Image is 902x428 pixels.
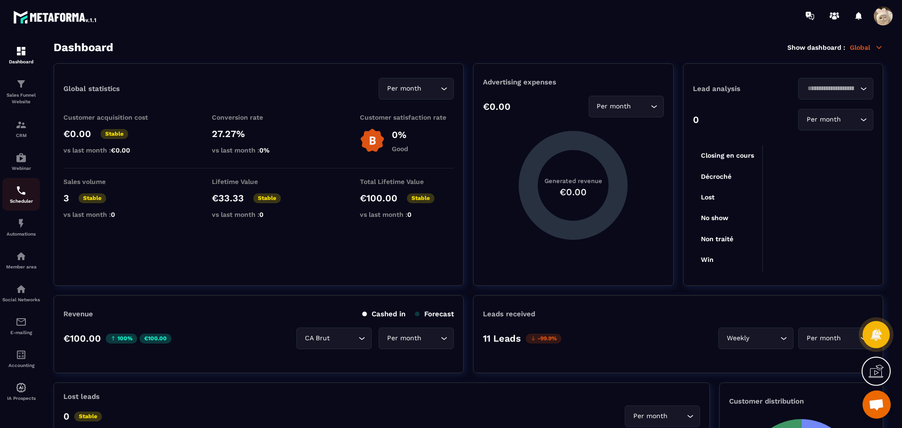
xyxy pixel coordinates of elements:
[595,101,633,112] span: Per month
[63,392,100,401] p: Lost leads
[701,235,733,243] tspan: Non traité
[385,84,423,94] span: Per month
[2,38,40,71] a: formationformationDashboard
[392,129,408,140] p: 0%
[863,390,891,419] div: Mở cuộc trò chuyện
[2,342,40,375] a: accountantaccountantAccounting
[379,328,454,349] div: Search for option
[804,333,843,344] span: Per month
[2,178,40,211] a: schedulerschedulerScheduler
[407,211,412,218] span: 0
[78,193,106,203] p: Stable
[303,333,332,344] span: CA Brut
[2,211,40,244] a: automationsautomationsAutomations
[483,333,521,344] p: 11 Leads
[798,78,873,99] div: Search for option
[701,193,715,201] tspan: Lost
[423,333,438,344] input: Search for option
[16,251,27,262] img: automations
[701,214,729,222] tspan: No show
[140,334,171,344] p: €100.00
[2,363,40,368] p: Accounting
[483,78,663,86] p: Advertising expenses
[2,92,40,105] p: Sales Funnel Website
[212,178,306,185] p: Lifetime Value
[804,115,843,125] span: Per month
[101,129,128,139] p: Stable
[360,114,454,121] p: Customer satisfaction rate
[111,211,115,218] span: 0
[2,133,40,138] p: CRM
[2,145,40,178] a: automationsautomationsWebinar
[63,84,120,93] p: Global statistics
[259,211,264,218] span: 0
[332,333,356,344] input: Search for option
[360,192,397,204] p: €100.00
[16,185,27,196] img: scheduler
[63,178,157,185] p: Sales volume
[718,328,793,349] div: Search for option
[212,114,306,121] p: Conversion rate
[212,146,306,154] p: vs last month :
[2,112,40,145] a: formationformationCRM
[787,44,845,51] p: Show dashboard :
[360,128,385,153] img: b-badge-o.b3b20ee6.svg
[798,328,873,349] div: Search for option
[415,310,454,318] p: Forecast
[212,192,244,204] p: €33.33
[16,152,27,163] img: automations
[669,411,684,421] input: Search for option
[701,173,731,180] tspan: Décroché
[212,211,306,218] p: vs last month :
[16,283,27,295] img: social-network
[63,114,157,121] p: Customer acquisition cost
[693,114,699,125] p: 0
[2,244,40,276] a: automationsautomationsMember area
[63,333,101,344] p: €100.00
[589,96,664,117] div: Search for option
[701,152,754,160] tspan: Closing en cours
[392,145,408,153] p: Good
[379,78,454,99] div: Search for option
[483,101,511,112] p: €0.00
[483,310,535,318] p: Leads received
[2,396,40,401] p: IA Prospects
[16,218,27,229] img: automations
[2,199,40,204] p: Scheduler
[360,211,454,218] p: vs last month :
[2,59,40,64] p: Dashboard
[631,411,669,421] span: Per month
[63,192,69,204] p: 3
[2,309,40,342] a: emailemailE-mailing
[212,128,306,139] p: 27.27%
[798,109,873,130] div: Search for option
[16,119,27,130] img: formation
[360,178,454,185] p: Total Lifetime Value
[526,334,561,344] p: -99.9%
[16,46,27,57] img: formation
[296,328,372,349] div: Search for option
[63,310,93,318] p: Revenue
[693,84,783,93] p: Lead analysis
[253,193,281,203] p: Stable
[2,276,40,309] a: social-networksocial-networkSocial Networks
[16,349,27,360] img: accountant
[804,84,858,94] input: Search for option
[63,211,157,218] p: vs last month :
[2,231,40,237] p: Automations
[74,412,102,421] p: Stable
[63,128,91,139] p: €0.00
[850,43,883,52] p: Global
[701,256,714,263] tspan: Win
[2,297,40,302] p: Social Networks
[2,330,40,335] p: E-mailing
[16,316,27,328] img: email
[13,8,98,25] img: logo
[111,146,130,154] span: €0.00
[2,166,40,171] p: Webinar
[16,382,27,393] img: automations
[724,333,751,344] span: Weekly
[625,405,700,427] div: Search for option
[362,310,405,318] p: Cashed in
[843,115,858,125] input: Search for option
